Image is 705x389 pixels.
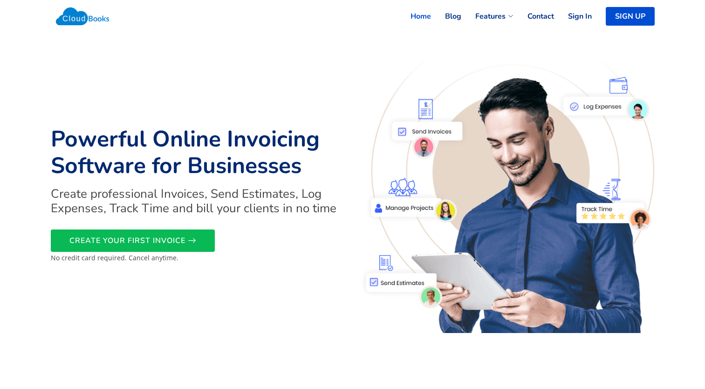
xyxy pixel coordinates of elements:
h2: Create professional Invoices, Send Estimates, Log Expenses, Track Time and bill your clients in n... [51,187,347,215]
a: Home [397,6,431,27]
a: CREATE YOUR FIRST INVOICE [51,229,215,252]
a: Features [461,6,513,27]
small: No credit card required. Cancel anytime. [51,253,178,262]
a: SIGN UP [606,7,655,26]
a: Contact [513,6,554,27]
h1: Powerful Online Invoicing Software for Businesses [51,126,347,180]
img: Cloudbooks Logo [51,2,115,30]
a: Sign In [554,6,592,27]
a: Blog [431,6,461,27]
span: Features [475,11,506,22]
